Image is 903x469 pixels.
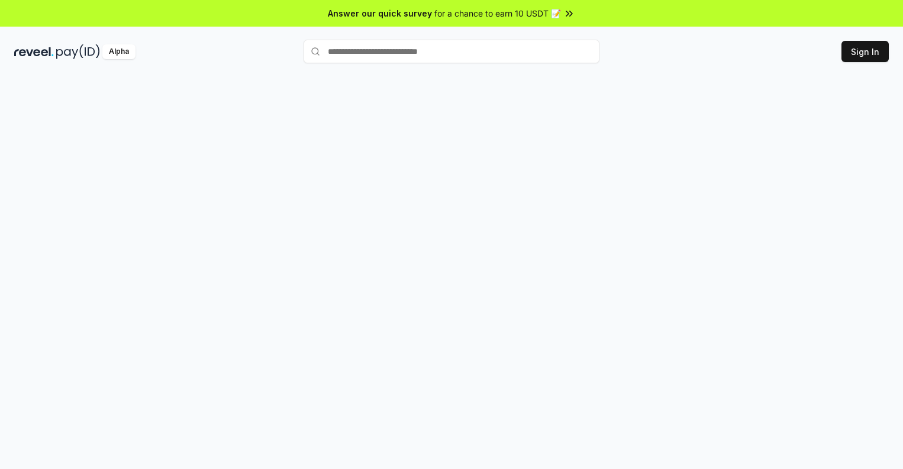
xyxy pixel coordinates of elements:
[14,44,54,59] img: reveel_dark
[434,7,561,20] span: for a chance to earn 10 USDT 📝
[841,41,889,62] button: Sign In
[102,44,136,59] div: Alpha
[56,44,100,59] img: pay_id
[328,7,432,20] span: Answer our quick survey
